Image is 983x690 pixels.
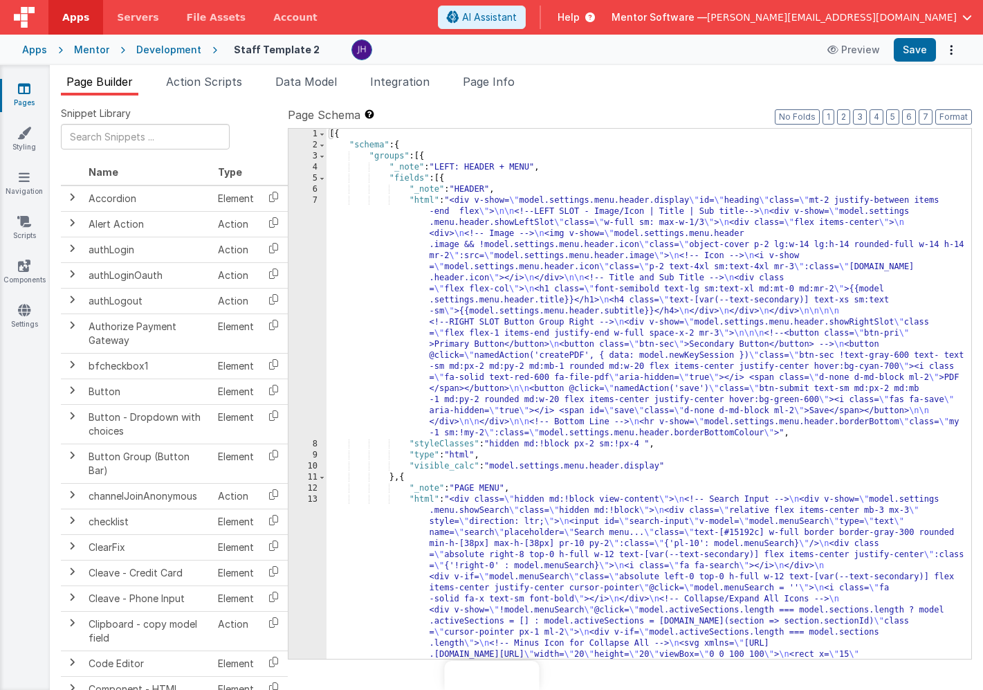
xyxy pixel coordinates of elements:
td: Element [212,185,259,212]
span: Mentor Software — [612,10,707,24]
button: Mentor Software — [PERSON_NAME][EMAIL_ADDRESS][DOMAIN_NAME] [612,10,972,24]
td: Action [212,262,259,288]
div: 9 [288,450,327,461]
div: 7 [288,195,327,439]
td: Code Editor [83,651,212,676]
div: 11 [288,472,327,483]
td: Element [212,379,259,404]
div: 1 [288,129,327,140]
img: c2badad8aad3a9dfc60afe8632b41ba8 [352,40,371,60]
div: Apps [22,43,47,57]
h4: Staff Template 2 [234,44,320,55]
td: Accordion [83,185,212,212]
span: Page Info [463,75,515,89]
button: 7 [919,109,933,125]
button: No Folds [775,109,820,125]
button: AI Assistant [438,6,526,29]
span: Type [218,166,242,178]
button: Options [941,40,961,60]
span: Action Scripts [166,75,242,89]
input: Search Snippets ... [61,124,230,149]
div: Mentor [74,43,109,57]
td: Element [212,560,259,585]
span: [PERSON_NAME][EMAIL_ADDRESS][DOMAIN_NAME] [707,10,957,24]
div: 3 [288,151,327,162]
span: Help [558,10,580,24]
td: Action [212,611,259,651]
button: 1 [823,109,834,125]
span: Page Schema [288,107,360,123]
td: Element [212,444,259,483]
td: authLogin [83,237,212,262]
span: Integration [370,75,430,89]
button: 4 [870,109,883,125]
td: Element [212,534,259,560]
td: Cleave - Phone Input [83,585,212,611]
button: 5 [886,109,899,125]
div: 12 [288,483,327,494]
td: Alert Action [83,211,212,237]
button: 3 [853,109,867,125]
div: 5 [288,173,327,184]
td: Button Group (Button Bar) [83,444,212,483]
td: Clipboard - copy model field [83,611,212,651]
td: Element [212,314,259,353]
td: Element [212,585,259,611]
span: AI Assistant [462,10,517,24]
div: 4 [288,162,327,173]
button: Preview [819,39,888,61]
td: Element [212,651,259,676]
td: channelJoinAnonymous [83,483,212,509]
td: authLogout [83,288,212,314]
span: Name [89,166,118,178]
span: File Assets [187,10,246,24]
button: Format [935,109,972,125]
td: Button - Dropdown with choices [83,404,212,444]
td: Element [212,353,259,379]
div: 2 [288,140,327,151]
div: 6 [288,184,327,195]
button: Save [894,38,936,62]
td: checklist [83,509,212,534]
span: Page Builder [66,75,133,89]
td: Action [212,211,259,237]
span: Apps [62,10,89,24]
td: Element [212,509,259,534]
td: bfcheckbox1 [83,353,212,379]
td: Action [212,288,259,314]
td: Action [212,483,259,509]
iframe: Marker.io feedback button [444,661,539,690]
div: 10 [288,461,327,472]
div: 8 [288,439,327,450]
span: Servers [117,10,158,24]
td: Action [212,237,259,262]
td: authLoginOauth [83,262,212,288]
td: Cleave - Credit Card [83,560,212,585]
button: 6 [902,109,916,125]
td: Element [212,404,259,444]
td: Authorize Payment Gateway [83,314,212,353]
div: Development [136,43,201,57]
span: Snippet Library [61,107,131,120]
td: Button [83,379,212,404]
span: Data Model [275,75,337,89]
button: 2 [837,109,850,125]
td: ClearFix [83,534,212,560]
